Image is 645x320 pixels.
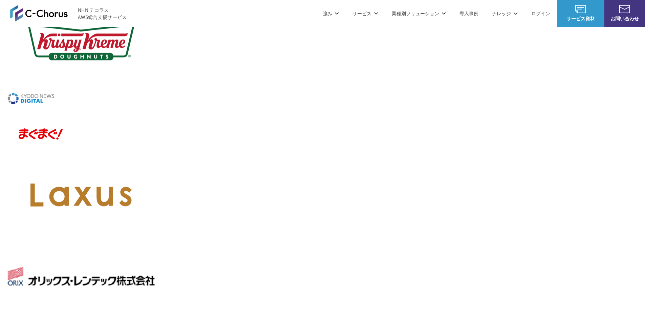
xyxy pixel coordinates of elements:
a: 導入事例 [459,10,478,17]
img: AWS総合支援サービス C-Chorus [10,5,68,21]
img: お問い合わせ [619,5,630,13]
p: サービス [352,10,378,17]
p: 強み [323,10,339,17]
a: AWS総合支援サービス C-Chorus NHN テコラスAWS総合支援サービス [10,5,127,21]
a: ログイン [531,10,550,17]
p: 業種別ソリューション [392,10,446,17]
span: NHN テコラス AWS総合支援サービス [78,6,127,21]
span: サービス資料 [557,15,604,22]
span: お問い合わせ [604,15,645,22]
p: ナレッジ [492,10,518,17]
img: AWS総合支援サービス C-Chorus サービス資料 [575,5,586,13]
